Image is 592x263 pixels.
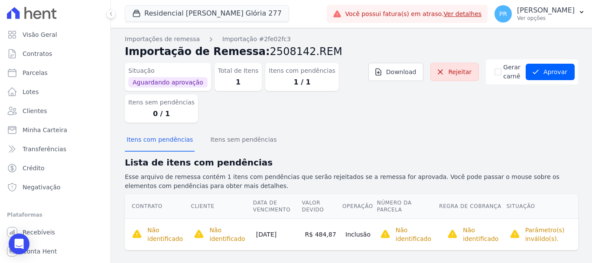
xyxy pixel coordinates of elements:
a: Parcelas [3,64,107,81]
dt: Situação [128,66,208,75]
a: Ver detalhes [444,10,482,17]
button: PR [PERSON_NAME] Ver opções [488,2,592,26]
a: Rejeitar [430,63,479,81]
dt: Itens com pendências [269,66,335,75]
h2: Lista de itens com pendências [125,156,578,169]
a: Negativação [3,179,107,196]
dd: 0 / 1 [128,109,195,119]
span: Clientes [23,107,47,115]
p: Não identificado [147,226,187,243]
span: Parcelas [23,68,48,77]
span: Negativação [23,183,61,192]
p: Parâmetro(s) inválido(s). [525,226,575,243]
dd: 1 [218,77,259,88]
span: Lotes [23,88,39,96]
p: [PERSON_NAME] [517,6,575,15]
th: Operação [342,194,377,219]
a: Crédito [3,159,107,177]
dt: Total de Itens [218,66,259,75]
button: Aprovar [526,64,575,80]
dt: Itens sem pendências [128,98,195,107]
a: Clientes [3,102,107,120]
span: Você possui fatura(s) em atraso. [345,10,481,19]
span: Contratos [23,49,52,58]
span: Minha Carteira [23,126,67,134]
h2: Importação de Remessa: [125,44,578,59]
span: Conta Hent [23,247,57,256]
th: Regra de Cobrança [439,194,506,219]
p: Não identificado [209,226,249,243]
p: Não identificado [396,226,435,243]
a: Importações de remessa [125,35,200,44]
p: Ver opções [517,15,575,22]
span: 2508142.REM [270,45,342,58]
p: Não identificado [463,226,502,243]
th: Contrato [125,194,190,219]
span: Visão Geral [23,30,57,39]
label: Gerar carnê [503,63,520,81]
a: Contratos [3,45,107,62]
span: Aguardando aprovação [128,77,208,88]
p: Esse arquivo de remessa contém 1 itens com pendências que serão rejeitados se a remessa for aprov... [125,172,578,191]
a: Transferências [3,140,107,158]
a: Conta Hent [3,243,107,260]
td: Inclusão [342,218,377,250]
a: Recebíveis [3,224,107,241]
span: Transferências [23,145,66,153]
a: Importação #2fe02fc3 [222,35,291,44]
th: Número da Parcela [377,194,439,219]
th: Cliente [190,194,252,219]
button: Itens sem pendências [208,129,278,152]
button: Itens com pendências [125,129,195,152]
a: Download [368,63,424,81]
td: [DATE] [253,218,302,250]
nav: Breadcrumb [125,35,578,44]
span: Crédito [23,164,45,172]
th: Valor devido [302,194,342,219]
span: Recebíveis [23,228,55,237]
span: PR [499,11,507,17]
th: Data de Vencimento [253,194,302,219]
td: R$ 484,87 [302,218,342,250]
div: Plataformas [7,210,104,220]
a: Minha Carteira [3,121,107,139]
a: Visão Geral [3,26,107,43]
button: Residencial [PERSON_NAME] Glória 277 [125,5,289,22]
div: Open Intercom Messenger [9,234,29,254]
th: Situação [506,194,578,219]
a: Lotes [3,83,107,101]
dd: 1 / 1 [269,77,335,88]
